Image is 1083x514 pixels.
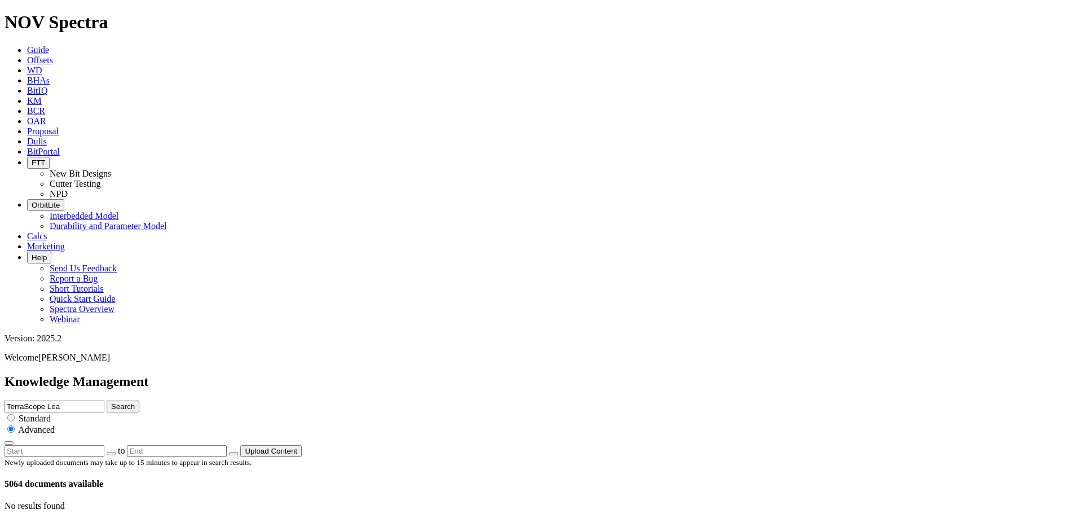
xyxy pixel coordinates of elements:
[118,446,125,455] span: to
[27,199,64,211] button: OrbitLite
[50,284,104,293] a: Short Tutorials
[27,231,47,241] a: Calcs
[5,374,1078,389] h2: Knowledge Management
[27,147,60,156] a: BitPortal
[50,221,167,231] a: Durability and Parameter Model
[50,169,111,178] a: New Bit Designs
[32,159,45,167] span: FTT
[127,445,227,457] input: End
[38,353,110,362] span: [PERSON_NAME]
[240,445,302,457] button: Upload Content
[50,314,80,324] a: Webinar
[27,76,50,85] a: BHAs
[27,106,45,116] a: BCR
[18,425,55,434] span: Advanced
[50,211,118,221] a: Interbedded Model
[32,201,60,209] span: OrbitLite
[50,189,68,199] a: NPD
[5,12,1078,33] h1: NOV Spectra
[27,86,47,95] a: BitIQ
[27,137,47,146] a: Dulls
[19,414,51,423] span: Standard
[5,353,1078,363] p: Welcome
[27,96,42,106] a: KM
[27,55,53,65] a: Offsets
[5,445,104,457] input: Start
[27,157,50,169] button: FTT
[27,45,49,55] a: Guide
[27,252,51,263] button: Help
[5,333,1078,344] div: Version: 2025.2
[50,179,101,188] a: Cutter Testing
[27,126,59,136] a: Proposal
[50,304,115,314] a: Spectra Overview
[27,116,46,126] a: OAR
[50,274,98,283] a: Report a Bug
[50,294,115,304] a: Quick Start Guide
[32,253,47,262] span: Help
[5,479,1078,489] h4: 5064 documents available
[27,65,42,75] a: WD
[107,401,139,412] button: Search
[27,241,65,251] a: Marketing
[5,501,1078,511] p: No results found
[5,401,104,412] input: e.g. Smoothsteer Record
[5,458,252,467] small: Newly uploaded documents may take up to 15 minutes to appear in search results.
[50,263,117,273] a: Send Us Feedback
